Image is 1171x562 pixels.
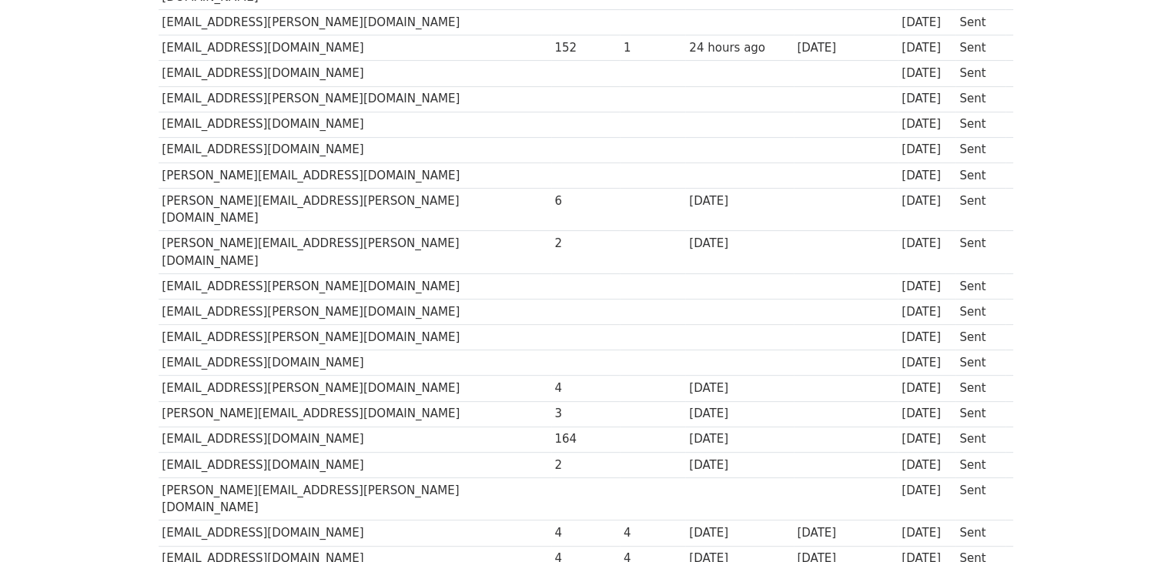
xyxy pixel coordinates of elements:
td: [EMAIL_ADDRESS][PERSON_NAME][DOMAIN_NAME] [159,274,551,299]
td: [EMAIL_ADDRESS][DOMAIN_NAME] [159,427,551,452]
td: [EMAIL_ADDRESS][DOMAIN_NAME] [159,520,551,546]
td: Sent [955,520,1005,546]
div: [DATE] [902,115,952,133]
td: [PERSON_NAME][EMAIL_ADDRESS][DOMAIN_NAME] [159,162,551,188]
div: 4 [624,524,682,542]
iframe: Chat Widget [1094,488,1171,562]
div: 164 [554,430,616,448]
div: 1 [624,39,682,57]
div: [DATE] [902,482,952,500]
td: Sent [955,274,1005,299]
div: [DATE] [797,39,894,57]
td: [EMAIL_ADDRESS][DOMAIN_NAME] [159,452,551,477]
td: [EMAIL_ADDRESS][DOMAIN_NAME] [159,112,551,137]
td: [EMAIL_ADDRESS][DOMAIN_NAME] [159,61,551,86]
div: [DATE] [689,235,789,253]
td: [PERSON_NAME][EMAIL_ADDRESS][DOMAIN_NAME] [159,401,551,427]
div: [DATE] [902,354,952,372]
div: [DATE] [902,303,952,321]
div: [DATE] [689,380,789,397]
td: Sent [955,231,1005,274]
td: [PERSON_NAME][EMAIL_ADDRESS][PERSON_NAME][DOMAIN_NAME] [159,477,551,520]
div: [DATE] [902,235,952,253]
td: Sent [955,112,1005,137]
div: [DATE] [689,430,789,448]
div: 24 hours ago [689,39,789,57]
div: [DATE] [902,39,952,57]
div: 3 [554,405,616,423]
td: Sent [955,477,1005,520]
div: 2 [554,235,616,253]
td: Sent [955,188,1005,231]
td: [EMAIL_ADDRESS][DOMAIN_NAME] [159,350,551,376]
div: [DATE] [902,329,952,346]
td: Sent [955,350,1005,376]
td: Sent [955,427,1005,452]
td: Sent [955,137,1005,162]
td: Sent [955,401,1005,427]
td: Sent [955,86,1005,112]
td: Sent [955,35,1005,61]
div: [DATE] [902,14,952,32]
div: [DATE] [902,65,952,82]
td: Sent [955,61,1005,86]
div: 6 [554,192,616,210]
td: Sent [955,452,1005,477]
td: [EMAIL_ADDRESS][PERSON_NAME][DOMAIN_NAME] [159,299,551,325]
div: [DATE] [689,457,789,474]
td: [PERSON_NAME][EMAIL_ADDRESS][PERSON_NAME][DOMAIN_NAME] [159,231,551,274]
td: Sent [955,325,1005,350]
div: 152 [554,39,616,57]
div: 4 [554,380,616,397]
td: [PERSON_NAME][EMAIL_ADDRESS][PERSON_NAME][DOMAIN_NAME] [159,188,551,231]
div: [DATE] [902,90,952,108]
div: [DATE] [902,141,952,159]
div: [DATE] [902,278,952,296]
div: 2 [554,457,616,474]
td: [EMAIL_ADDRESS][PERSON_NAME][DOMAIN_NAME] [159,376,551,401]
td: Sent [955,162,1005,188]
div: [DATE] [689,524,789,542]
td: [EMAIL_ADDRESS][PERSON_NAME][DOMAIN_NAME] [159,86,551,112]
div: [DATE] [902,405,952,423]
div: [DATE] [902,524,952,542]
div: [DATE] [797,524,894,542]
td: [EMAIL_ADDRESS][DOMAIN_NAME] [159,35,551,61]
div: [DATE] [902,457,952,474]
div: 4 [554,524,616,542]
div: [DATE] [902,430,952,448]
div: [DATE] [689,192,789,210]
td: Sent [955,299,1005,325]
td: [EMAIL_ADDRESS][PERSON_NAME][DOMAIN_NAME] [159,10,551,35]
td: Sent [955,10,1005,35]
td: Sent [955,376,1005,401]
td: [EMAIL_ADDRESS][DOMAIN_NAME] [159,137,551,162]
td: [EMAIL_ADDRESS][PERSON_NAME][DOMAIN_NAME] [159,325,551,350]
div: [DATE] [902,167,952,185]
div: [DATE] [902,192,952,210]
div: [DATE] [689,405,789,423]
div: [DATE] [902,380,952,397]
